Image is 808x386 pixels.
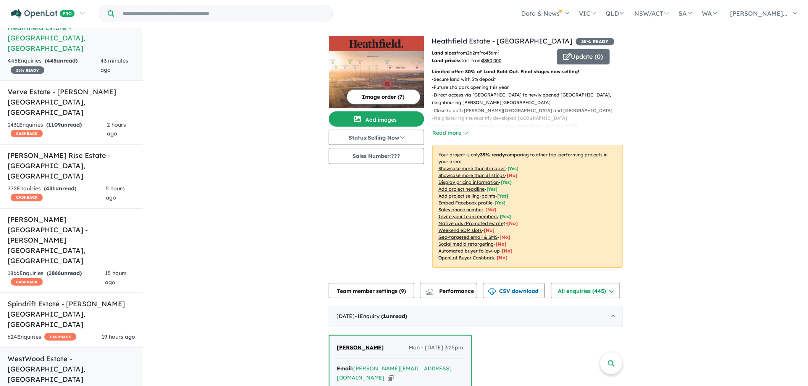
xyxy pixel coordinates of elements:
[496,241,507,247] span: [No]
[381,313,407,320] strong: ( unread)
[439,214,498,219] u: Invite your team members
[329,111,424,127] button: Add images
[11,130,43,137] span: CASHBACK
[388,374,394,382] button: Copy
[44,333,76,341] span: CASHBACK
[508,166,519,171] span: [ Yes ]
[482,50,500,56] span: to
[480,50,482,54] sup: 2
[100,57,128,73] span: 43 minutes ago
[383,313,386,320] span: 1
[551,283,620,298] button: All enquiries (445)
[102,333,135,340] span: 19 hours ago
[8,354,135,384] h5: WestWood Estate - [GEOGRAPHIC_DATA] , [GEOGRAPHIC_DATA]
[337,365,452,381] a: [PERSON_NAME][EMAIL_ADDRESS][DOMAIN_NAME]
[45,57,78,64] strong: ( unread)
[495,200,506,206] span: [ Yes ]
[8,121,107,139] div: 1431 Enquir ies
[507,172,518,178] span: [ No ]
[432,91,629,107] p: - Direct access via [GEOGRAPHIC_DATA] to newly opened [GEOGRAPHIC_DATA], neighbouring [PERSON_NAM...
[439,227,482,233] u: Weekend eDM slots
[47,270,82,277] strong: ( unread)
[439,172,505,178] u: Showcase more than 3 listings
[432,37,573,45] a: Heathfield Estate - [GEOGRAPHIC_DATA]
[432,76,629,83] p: - Secure land with 5% deposit
[432,114,629,122] p: - Neighbouring the recently developed [GEOGRAPHIC_DATA]
[484,227,495,233] span: [No]
[8,333,76,342] div: 624 Enquir ies
[46,185,55,192] span: 431
[486,207,496,212] span: [ No ]
[329,130,424,145] button: Status:Selling Now
[482,58,502,63] u: $ 350,000
[488,288,496,296] img: download icon
[426,290,434,295] img: bar-chart.svg
[500,214,511,219] span: [ Yes ]
[432,58,459,63] b: Land prices
[329,51,424,108] img: Heathfield Estate - Fraser Rise
[426,288,433,292] img: line-chart.svg
[501,179,512,185] span: [ Yes ]
[576,38,614,45] span: 35 % READY
[432,145,623,268] p: Your project is only comparing to other top-performing projects in your area: - - - - - - - - - -...
[337,344,384,351] span: [PERSON_NAME]
[507,220,518,226] span: [No]
[486,50,500,56] u: 436 m
[439,234,498,240] u: Geo-targeted email & SMS
[8,269,105,287] div: 1866 Enquir ies
[439,200,493,206] u: Embed Facebook profile
[557,49,610,64] button: Update (0)
[427,288,474,294] span: Performance
[355,313,407,320] span: - 1 Enquir y
[401,288,404,294] span: 9
[11,66,44,74] span: 35 % READY
[497,255,508,261] span: [No]
[329,36,424,108] a: Heathfield Estate - Fraser Rise LogoHeathfield Estate - Fraser Rise
[11,278,43,286] span: CASHBACK
[432,129,468,137] button: Read more
[11,9,75,19] img: Openlot PRO Logo White
[47,57,57,64] span: 445
[498,193,509,199] span: [ Yes ]
[337,365,354,372] strong: Email:
[439,207,484,212] u: Sales phone number
[730,10,788,17] span: [PERSON_NAME]...
[439,166,506,171] u: Showcase more than 3 images
[329,148,424,164] button: Sales Number:???
[8,214,135,266] h5: [PERSON_NAME][GEOGRAPHIC_DATA] - [PERSON_NAME][GEOGRAPHIC_DATA] , [GEOGRAPHIC_DATA]
[105,270,127,286] span: 15 hours ago
[439,255,495,261] u: OpenLot Buyer Cashback
[44,185,76,192] strong: ( unread)
[46,121,82,128] strong: ( unread)
[439,186,485,192] u: Add project headline
[116,5,331,22] input: Try estate name, suburb, builder or developer
[332,39,421,48] img: Heathfield Estate - Fraser Rise Logo
[432,68,623,76] p: Limited offer: 80% of Land Sold Out. Final stages now selling!
[500,234,511,240] span: [No]
[8,23,135,53] h5: Heathfield Estate - [GEOGRAPHIC_DATA] , [GEOGRAPHIC_DATA]
[107,121,126,137] span: 2 hours ago
[409,343,464,352] span: Mon - [DATE] 3:25pm
[439,248,500,254] u: Automated buyer follow-up
[48,270,61,277] span: 1866
[347,89,420,105] button: Image order (7)
[483,283,545,298] button: CSV download
[502,248,513,254] span: [No]
[329,306,623,327] div: [DATE]
[8,184,106,203] div: 772 Enquir ies
[432,84,629,91] p: - Future 1ha park opening this year
[8,299,135,330] h5: Spindrift Estate - [PERSON_NAME][GEOGRAPHIC_DATA] , [GEOGRAPHIC_DATA]
[432,122,629,130] p: - Close to lakes and reserves, major supermarkets, retailers, cafés
[48,121,61,128] span: 1109
[420,283,477,298] button: Performance
[8,87,135,117] h5: Verve Estate - [PERSON_NAME][GEOGRAPHIC_DATA] , [GEOGRAPHIC_DATA]
[439,220,506,226] u: Native ads (Promoted estate)
[439,179,499,185] u: Display pricing information
[439,241,494,247] u: Social media retargeting
[487,186,498,192] span: [ Yes ]
[439,193,496,199] u: Add project selling-points
[329,283,414,298] button: Team member settings (9)
[106,185,125,201] span: 5 hours ago
[480,152,505,158] b: 35 % ready
[432,107,629,114] p: - Close to both [PERSON_NAME][GEOGRAPHIC_DATA] and [GEOGRAPHIC_DATA]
